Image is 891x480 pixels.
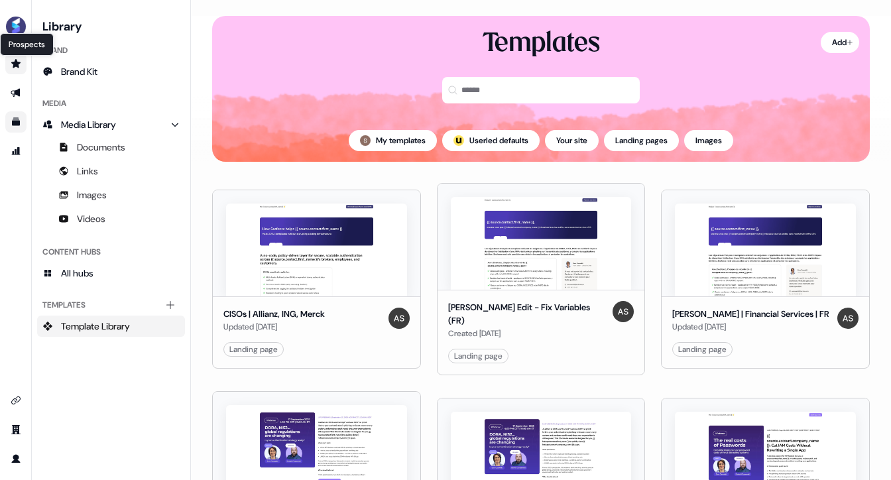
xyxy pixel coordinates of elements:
[37,184,185,206] a: Images
[61,65,97,78] span: Brand Kit
[37,114,185,135] a: Media Library
[360,135,371,146] img: Sara
[684,130,733,151] button: Images
[37,294,185,316] div: Templates
[226,204,407,296] img: CISOs | Allianz, ING, Merck
[212,183,421,375] button: CISOs | Allianz, ING, MerckCISOs | Allianz, ING, MerckUpdated [DATE]AntoniLanding page
[678,343,727,356] div: Landing page
[223,320,325,333] div: Updated [DATE]
[442,130,540,151] button: userled logo;Userled defaults
[448,301,608,327] div: [PERSON_NAME] Edit - Fix Variables (FR)
[61,118,116,131] span: Media Library
[37,208,185,229] a: Videos
[37,61,185,82] a: Brand Kit
[5,53,27,74] a: Go to prospects
[454,349,503,363] div: Landing page
[661,183,870,375] button: Sara | Financial Services | FR[PERSON_NAME] | Financial Services | FRUpdated [DATE]AntoniLanding ...
[5,448,27,469] a: Go to profile
[77,212,105,225] span: Videos
[437,183,646,375] button: Ryan Edit - Fix Variables (FR)[PERSON_NAME] Edit - Fix Variables (FR)Created [DATE]AntoniLanding ...
[821,32,859,53] button: Add
[672,320,829,333] div: Updated [DATE]
[61,320,130,333] span: Template Library
[37,16,185,34] h3: Library
[5,419,27,440] a: Go to team
[5,141,27,162] a: Go to attribution
[5,390,27,411] a: Go to integrations
[837,308,859,329] img: Antoni
[37,40,185,61] div: Brand
[349,130,437,151] button: My templates
[672,308,829,321] div: [PERSON_NAME] | Financial Services | FR
[37,93,185,114] div: Media
[37,263,185,284] a: All hubs
[5,82,27,103] a: Go to outbound experience
[229,343,278,356] div: Landing page
[448,327,608,340] div: Created [DATE]
[604,130,679,151] button: Landing pages
[77,141,125,154] span: Documents
[483,27,600,61] div: Templates
[37,137,185,158] a: Documents
[37,316,185,337] a: Template Library
[675,204,856,296] img: Sara | Financial Services | FR
[453,135,464,146] img: userled logo
[451,197,632,290] img: Ryan Edit - Fix Variables (FR)
[613,301,634,322] img: Antoni
[5,111,27,133] a: Go to templates
[77,164,98,178] span: Links
[545,130,599,151] button: Your site
[77,188,107,202] span: Images
[223,308,325,321] div: CISOs | Allianz, ING, Merck
[37,241,185,263] div: Content Hubs
[453,135,464,146] div: ;
[388,308,410,329] img: Antoni
[37,160,185,182] a: Links
[61,267,93,280] span: All hubs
